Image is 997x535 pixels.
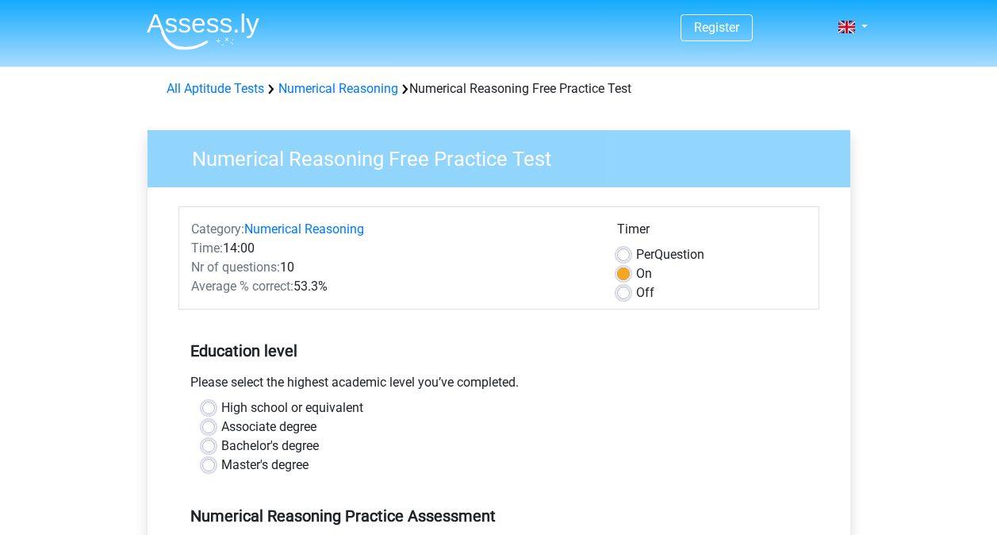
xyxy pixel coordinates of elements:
[278,81,398,96] a: Numerical Reasoning
[160,79,838,98] div: Numerical Reasoning Free Practice Test
[191,260,280,275] span: Nr of questions:
[221,437,319,456] label: Bachelor's degree
[147,13,259,50] img: Assessly
[179,277,605,296] div: 53.3%
[636,283,654,302] label: Off
[173,140,838,171] h3: Numerical Reasoning Free Practice Test
[636,264,652,283] label: On
[617,220,807,245] div: Timer
[167,81,264,96] a: All Aptitude Tests
[636,247,654,262] span: Per
[221,398,363,418] label: High school or equivalent
[179,258,605,277] div: 10
[190,335,807,367] h5: Education level
[694,20,739,35] a: Register
[636,245,704,264] label: Question
[221,418,316,437] label: Associate degree
[178,373,819,398] div: Please select the highest academic level you’ve completed.
[191,279,293,294] span: Average % correct:
[244,221,364,237] a: Numerical Reasoning
[190,506,807,525] h5: Numerical Reasoning Practice Assessment
[179,239,605,258] div: 14:00
[221,456,309,475] label: Master's degree
[191,241,223,256] span: Time:
[191,221,244,237] span: Category:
